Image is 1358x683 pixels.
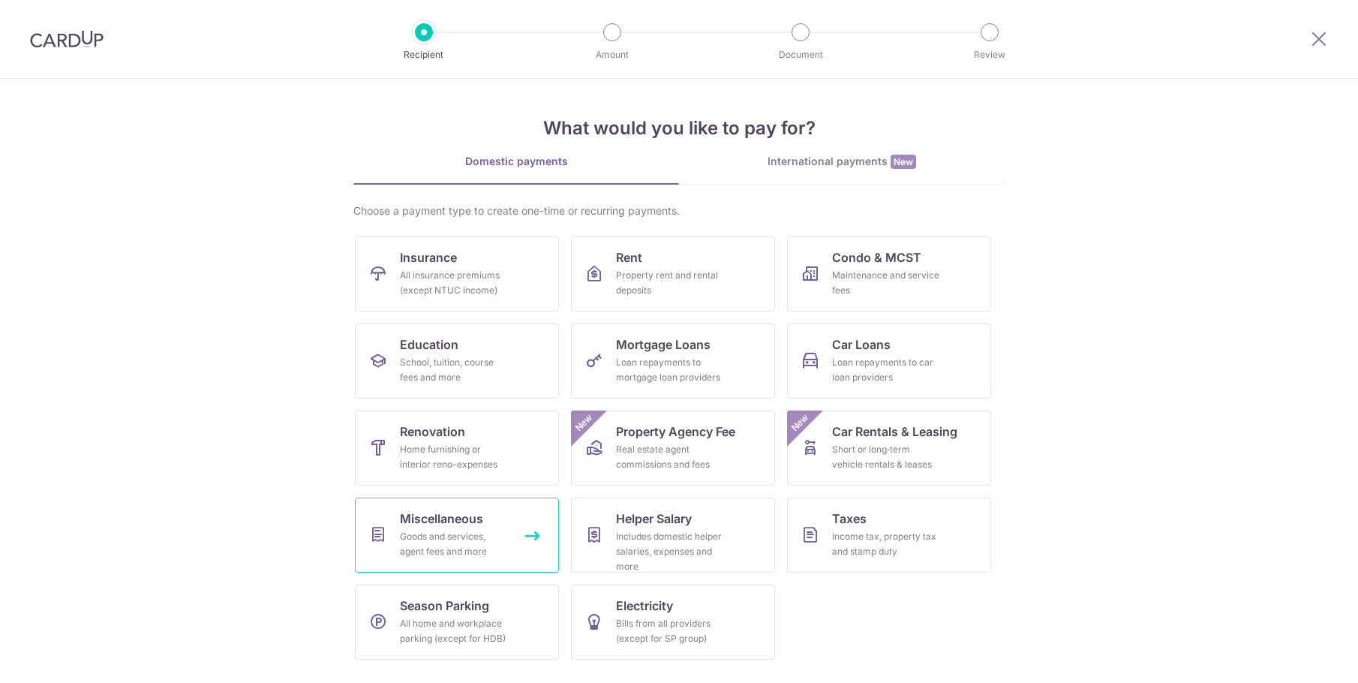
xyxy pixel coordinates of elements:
span: New [788,411,813,435]
a: Condo & MCSTMaintenance and service fees [787,236,991,311]
div: All insurance premiums (except NTUC Income) [400,268,508,298]
span: Property Agency Fee [616,423,735,441]
a: ElectricityBills from all providers (except for SP group) [571,585,775,660]
div: Goods and services, agent fees and more [400,529,508,559]
a: EducationSchool, tuition, course fees and more [355,323,559,399]
h4: What would you like to pay for? [353,115,1005,142]
span: Electricity [616,597,673,615]
p: Recipient [368,47,479,62]
a: Car Rentals & LeasingShort or long‑term vehicle rentals & leasesNew [787,411,991,486]
a: TaxesIncome tax, property tax and stamp duty [787,498,991,573]
span: Season Parking [400,597,489,615]
div: School, tuition, course fees and more [400,355,508,385]
span: Car Rentals & Leasing [832,423,957,441]
div: Includes domestic helper salaries, expenses and more [616,529,724,574]
a: MiscellaneousGoods and services, agent fees and more [355,498,559,573]
div: Domestic payments [353,154,679,169]
a: Car LoansLoan repayments to car loan providers [787,323,991,399]
div: Choose a payment type to create one-time or recurring payments. [353,203,1005,218]
span: New [572,411,596,435]
div: Income tax, property tax and stamp duty [832,529,940,559]
a: Helper SalaryIncludes domestic helper salaries, expenses and more [571,498,775,573]
span: Taxes [832,510,867,528]
p: Amount [557,47,668,62]
p: Review [934,47,1045,62]
div: International payments [679,154,1005,170]
a: RentProperty rent and rental deposits [571,236,775,311]
p: Document [745,47,856,62]
img: CardUp [30,30,104,48]
span: Helper Salary [616,510,692,528]
span: Car Loans [832,335,891,354]
a: Property Agency FeeReal estate agent commissions and feesNew [571,411,775,486]
div: Maintenance and service fees [832,268,940,298]
div: Real estate agent commissions and fees [616,442,724,472]
div: Short or long‑term vehicle rentals & leases [832,442,940,472]
a: InsuranceAll insurance premiums (except NTUC Income) [355,236,559,311]
span: New [891,155,916,169]
span: Miscellaneous [400,510,483,528]
a: Mortgage LoansLoan repayments to mortgage loan providers [571,323,775,399]
span: Education [400,335,458,354]
a: RenovationHome furnishing or interior reno-expenses [355,411,559,486]
div: Bills from all providers (except for SP group) [616,616,724,646]
span: Condo & MCST [832,248,921,266]
span: Rent [616,248,642,266]
div: Loan repayments to car loan providers [832,355,940,385]
a: Season ParkingAll home and workplace parking (except for HDB) [355,585,559,660]
div: Property rent and rental deposits [616,268,724,298]
div: Loan repayments to mortgage loan providers [616,355,724,385]
div: All home and workplace parking (except for HDB) [400,616,508,646]
span: Renovation [400,423,465,441]
span: Mortgage Loans [616,335,711,354]
span: Insurance [400,248,457,266]
div: Home furnishing or interior reno-expenses [400,442,508,472]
